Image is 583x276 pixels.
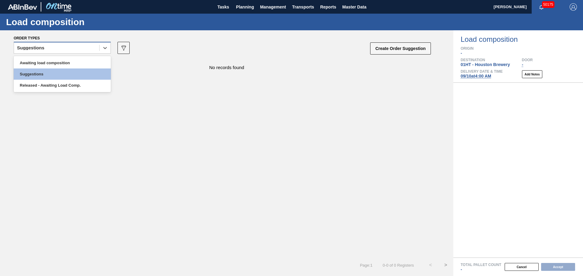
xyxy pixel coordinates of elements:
div: Awaiting load composition [14,57,111,68]
div: Suggestions [17,46,44,50]
span: Management [260,3,286,11]
div: Released - Awaiting Load Comp. [14,80,111,91]
span: Delivery Date & Time [461,70,503,73]
span: Destination [461,58,522,62]
button: > [438,258,453,273]
span: 01HT - Houston Brewery [461,62,510,67]
button: < [423,258,438,273]
span: Origin [461,47,583,50]
button: Add Notes [522,70,542,78]
span: Master Data [342,3,366,11]
button: Notifications [532,3,551,11]
img: Logout [570,3,577,11]
span: Planning [236,3,254,11]
button: Cancel [505,263,539,271]
img: TNhmsLtSVTkK8tSr43FrP2fwEKptu5GPRR3wAAAABJRU5ErkJggg== [8,4,37,10]
span: Order types [14,36,40,40]
h1: Load composition [6,18,114,25]
div: Suggestions [14,68,111,80]
span: Reports [320,3,336,11]
span: 0 - 0 of 0 Registers [382,263,414,268]
span: 50175 [542,1,554,8]
button: Create Order Suggestion [370,42,431,55]
span: Tasks [216,3,230,11]
span: Transports [292,3,314,11]
span: - [522,62,523,67]
span: - [461,51,462,55]
span: 09/10 at 4:00 AM [461,74,491,78]
span: Page : 1 [360,263,372,268]
span: Load composition [461,36,583,43]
